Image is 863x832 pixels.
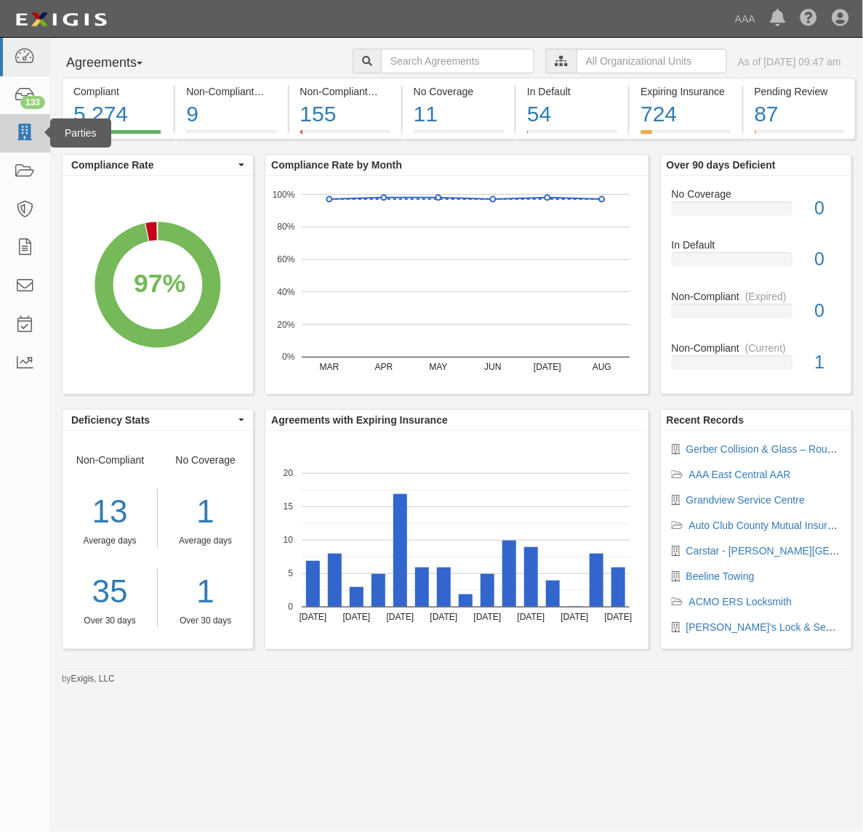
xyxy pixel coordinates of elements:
[755,99,844,130] div: 87
[745,289,787,304] div: (Expired)
[265,176,648,394] svg: A chart.
[300,99,390,130] div: 155
[661,289,851,304] div: Non-Compliant
[527,99,617,130] div: 54
[175,130,287,142] a: Non-Compliant(Current)9
[485,362,502,372] text: JUN
[271,414,448,426] b: Agreements with Expiring Insurance
[403,130,515,142] a: No Coverage11
[62,49,171,78] button: Agreements
[63,155,253,175] button: Compliance Rate
[728,4,763,33] a: AAA
[686,570,755,582] a: Beeline Towing
[284,468,294,478] text: 20
[672,187,840,238] a: No Coverage0
[169,569,242,615] a: 1
[73,99,163,130] div: 5,274
[289,602,294,612] text: 0
[527,84,617,99] div: In Default
[300,84,390,99] div: Non-Compliant (Expired)
[169,615,242,627] div: Over 30 days
[63,535,157,547] div: Average days
[803,298,851,324] div: 0
[50,118,111,148] div: Parties
[158,453,253,627] div: No Coverage
[518,612,545,622] text: [DATE]
[278,320,295,330] text: 20%
[278,222,295,232] text: 80%
[430,362,448,372] text: MAY
[278,287,295,297] text: 40%
[381,49,534,73] input: Search Agreements
[803,195,851,222] div: 0
[689,469,791,480] a: AAA East Central AAR
[605,612,633,622] text: [DATE]
[744,130,856,142] a: Pending Review87
[414,84,504,99] div: No Coverage
[387,612,414,622] text: [DATE]
[282,352,295,362] text: 0%
[271,159,402,171] b: Compliance Rate by Month
[134,265,185,302] div: 97%
[755,84,844,99] div: Pending Review
[169,535,242,547] div: Average days
[289,568,294,578] text: 5
[667,159,776,171] b: Over 90 days Deficient
[803,350,851,376] div: 1
[71,674,115,684] a: Exigis, LLC
[71,158,235,172] span: Compliance Rate
[561,612,589,622] text: [DATE]
[278,254,295,264] text: 60%
[672,238,840,289] a: In Default0
[430,612,458,622] text: [DATE]
[186,99,276,130] div: 9
[414,99,504,130] div: 11
[284,501,294,512] text: 15
[273,189,295,199] text: 100%
[73,84,163,99] div: Compliant
[738,54,841,69] div: As of [DATE] 09:47 am
[667,414,744,426] b: Recent Records
[689,596,792,607] a: ACMO ERS Locksmith
[11,7,111,33] img: logo-5460c22ac91f19d4615b14bd174203de0afe785f0fc80cf4dbbc73dc1793850b.png
[62,673,115,685] small: by
[63,615,157,627] div: Over 30 days
[63,453,158,627] div: Non-Compliant
[63,569,157,615] a: 35
[63,176,253,394] svg: A chart.
[593,362,611,372] text: AUG
[672,341,840,381] a: Non-Compliant(Current)1
[672,289,840,341] a: Non-Compliant(Expired)0
[745,341,786,355] div: (Current)
[800,10,817,28] i: Help Center - Complianz
[641,99,731,130] div: 724
[686,494,805,506] a: Grandview Service Centre
[63,410,253,430] button: Deficiency Stats
[169,489,242,535] div: 1
[534,362,561,372] text: [DATE]
[289,130,401,142] a: Non-Compliant(Expired)155
[186,84,276,99] div: Non-Compliant (Current)
[71,413,235,427] span: Deficiency Stats
[265,431,648,649] svg: A chart.
[284,535,294,545] text: 10
[20,96,45,109] div: 133
[375,362,393,372] text: APR
[516,130,628,142] a: In Default54
[474,612,502,622] text: [DATE]
[661,238,851,252] div: In Default
[630,130,742,142] a: Expiring Insurance724
[577,49,727,73] input: All Organizational Units
[300,612,327,622] text: [DATE]
[343,612,371,622] text: [DATE]
[62,130,174,142] a: Compliant5,274
[661,341,851,355] div: Non-Compliant
[661,187,851,201] div: No Coverage
[641,84,731,99] div: Expiring Insurance
[320,362,340,372] text: MAR
[803,246,851,272] div: 0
